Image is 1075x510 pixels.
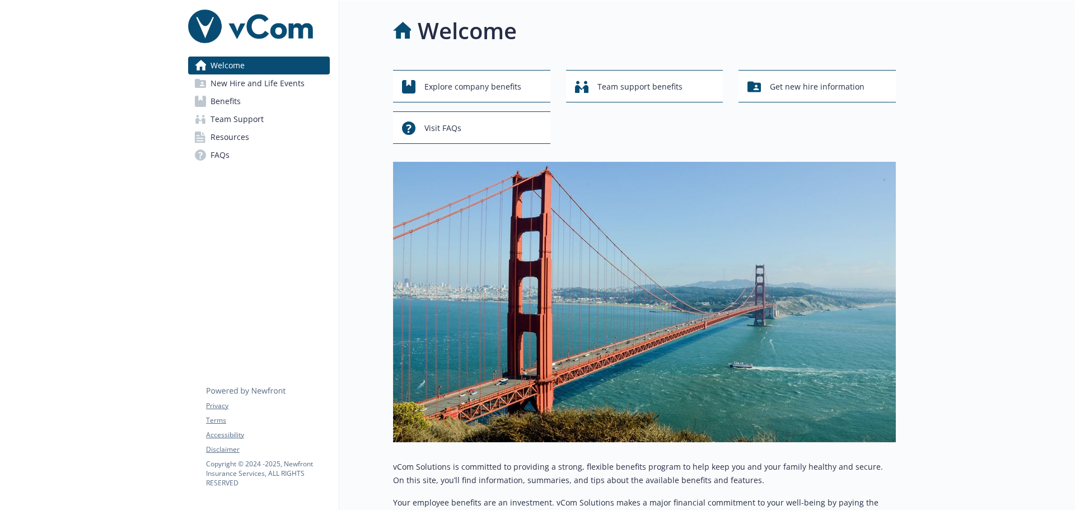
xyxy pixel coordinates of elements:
button: Explore company benefits [393,70,550,102]
button: Team support benefits [566,70,723,102]
span: Explore company benefits [424,76,521,97]
a: Terms [206,415,329,425]
a: Welcome [188,57,330,74]
span: Visit FAQs [424,118,461,139]
span: New Hire and Life Events [211,74,305,92]
span: Team Support [211,110,264,128]
span: Welcome [211,57,245,74]
span: Resources [211,128,249,146]
span: FAQs [211,146,230,164]
a: FAQs [188,146,330,164]
a: Disclaimer [206,445,329,455]
a: Privacy [206,401,329,411]
p: Copyright © 2024 - 2025 , Newfront Insurance Services, ALL RIGHTS RESERVED [206,459,329,488]
a: Benefits [188,92,330,110]
a: Team Support [188,110,330,128]
a: Accessibility [206,430,329,440]
img: overview page banner [393,162,896,442]
button: Visit FAQs [393,111,550,144]
span: Team support benefits [597,76,683,97]
button: Get new hire information [739,70,896,102]
span: Get new hire information [770,76,864,97]
a: Resources [188,128,330,146]
p: vCom Solutions is committed to providing a strong, flexible benefits program to help keep you and... [393,460,896,487]
h1: Welcome [418,14,517,48]
a: New Hire and Life Events [188,74,330,92]
span: Benefits [211,92,241,110]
